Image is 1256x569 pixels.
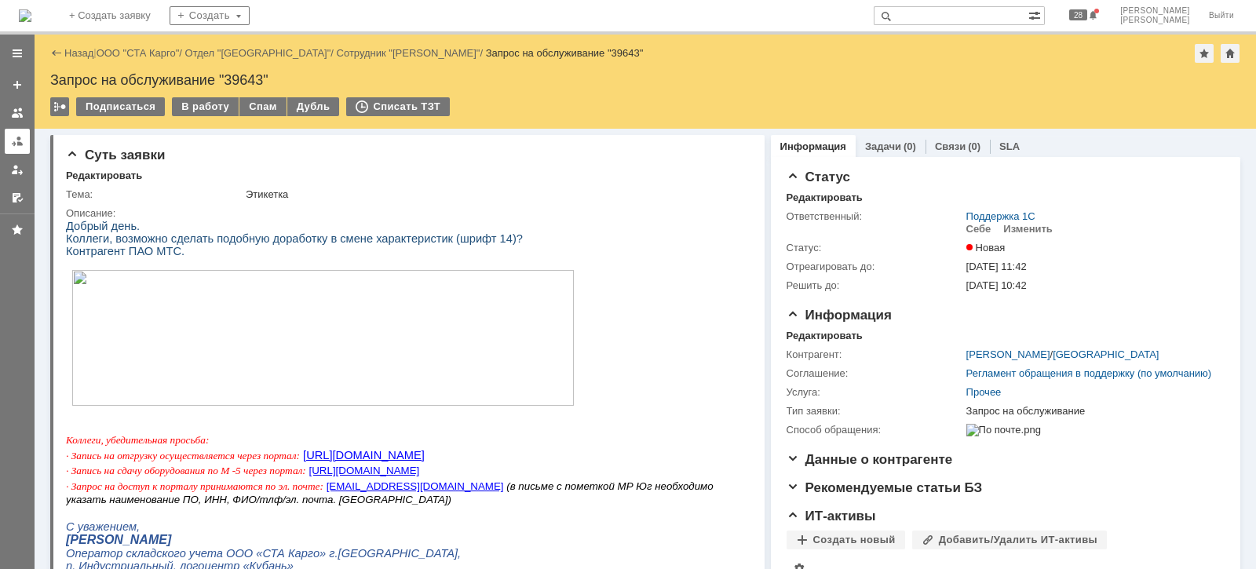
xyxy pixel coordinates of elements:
[787,509,876,523] span: ИТ-активы
[6,50,508,186] img: download
[966,405,1218,418] div: Запрос на обслуживание
[19,9,31,22] a: Перейти на домашнюю страницу
[787,367,963,380] div: Соглашение:
[5,129,30,154] a: Заявки в моей ответственности
[243,244,354,257] a: [URL][DOMAIN_NAME]
[1120,16,1190,25] span: [PERSON_NAME]
[1053,348,1159,360] a: [GEOGRAPHIC_DATA]
[1221,44,1240,63] div: Сделать домашней страницей
[787,348,963,361] div: Контрагент:
[50,97,69,116] div: Работа с массовостью
[1003,223,1053,235] div: Изменить
[5,185,30,210] a: Мои согласования
[66,188,243,201] div: Тема:
[19,9,31,22] img: logo
[1069,9,1087,20] span: 28
[787,242,963,254] div: Статус:
[966,386,1002,398] a: Прочее
[787,210,963,223] div: Ответственный:
[50,72,1240,88] div: Запрос на обслуживание "39643"
[261,261,438,272] span: [EMAIL_ADDRESS][DOMAIN_NAME]
[966,424,1041,436] img: По почте.png
[935,140,966,152] a: Связи
[243,245,354,257] span: [URL][DOMAIN_NAME]
[780,140,846,152] a: Информация
[904,140,916,152] div: (0)
[966,348,1159,361] div: /
[787,386,963,399] div: Услуга:
[787,330,863,342] div: Редактировать
[337,47,480,59] a: Сотрудник "[PERSON_NAME]"
[97,47,180,59] a: ООО "СТА Карго"
[787,279,963,292] div: Решить до:
[5,100,30,126] a: Заявки на командах
[787,424,963,436] div: Способ обращения:
[1028,7,1044,22] span: Расширенный поиск
[5,157,30,182] a: Мои заявки
[66,148,165,162] span: Суть заявки
[999,140,1020,152] a: SLA
[865,140,901,152] a: Задачи
[237,229,359,242] a: [URL][DOMAIN_NAME]
[66,170,142,182] div: Редактировать
[787,191,863,204] div: Редактировать
[787,261,963,273] div: Отреагировать до:
[1120,6,1190,16] span: [PERSON_NAME]
[246,188,742,201] div: Этикетка
[966,223,991,235] div: Себе
[97,47,185,59] div: /
[337,47,486,59] div: /
[486,47,644,59] div: Запрос на обслуживание "39643"
[966,367,1212,379] a: Регламент обращения в поддержку (по умолчанию)
[93,46,96,58] div: |
[966,242,1006,253] span: Новая
[787,170,850,184] span: Статус
[787,452,953,467] span: Данные о контрагенте
[185,47,337,59] div: /
[185,47,331,59] a: Отдел "[GEOGRAPHIC_DATA]"
[787,480,983,495] span: Рекомендуемые статьи БЗ
[170,6,250,25] div: Создать
[1195,44,1214,63] div: Добавить в избранное
[787,405,963,418] div: Тип заявки:
[64,47,93,59] a: Назад
[966,279,1027,291] span: [DATE] 10:42
[968,140,980,152] div: (0)
[966,210,1035,222] a: Поддержка 1С
[66,207,745,220] div: Описание:
[966,261,1027,272] span: [DATE] 11:42
[966,348,1050,360] a: [PERSON_NAME]
[5,72,30,97] a: Создать заявку
[261,260,438,272] a: [EMAIL_ADDRESS][DOMAIN_NAME]
[787,308,892,323] span: Информация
